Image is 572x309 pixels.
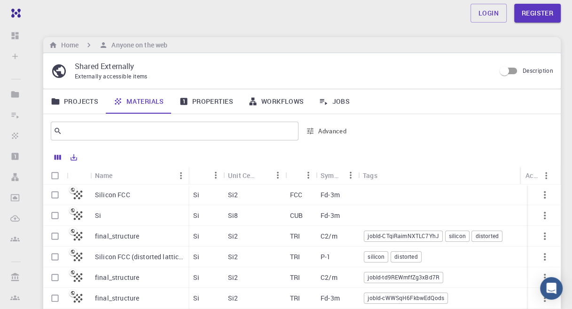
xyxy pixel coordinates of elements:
[228,211,238,220] p: Si8
[364,294,447,302] span: jobId-cWWSqH6FkbwEdQods
[193,294,199,303] p: Si
[539,168,554,183] button: Menu
[228,190,238,200] p: Si2
[228,252,238,262] p: Si2
[321,211,340,220] p: Fd-3m
[95,190,130,200] p: Silicon FCC
[50,150,66,165] button: Columns
[108,40,167,50] h6: Anyone on the web
[470,4,507,23] a: Login
[90,166,188,185] div: Name
[364,232,442,240] span: jobId-CTqiRaimNXTLC7YhJ
[188,166,223,185] div: Formula
[321,294,340,303] p: Fd-3m
[43,89,106,114] a: Projects
[193,273,199,282] p: Si
[290,273,300,282] p: TRI
[302,124,351,139] button: Advanced
[8,8,21,18] img: logo
[321,166,343,185] div: Symmetry
[364,253,388,261] span: silicon
[228,232,238,241] p: Si2
[316,166,358,185] div: Symmetry
[193,211,199,220] p: Si
[472,232,501,240] span: distorted
[95,166,113,185] div: Name
[193,232,199,241] p: Si
[363,166,377,185] div: Tags
[95,273,139,282] p: final_structure
[75,61,488,72] p: Shared Externally
[95,294,139,303] p: final_structure
[223,166,285,185] div: Unit Cell Formula
[290,168,305,183] button: Sort
[173,168,188,183] button: Menu
[106,89,172,114] a: Materials
[208,168,223,183] button: Menu
[57,40,78,50] h6: Home
[521,166,554,185] div: Actions
[228,273,238,282] p: Si2
[193,252,199,262] p: Si
[321,190,340,200] p: Fd-3m
[301,168,316,183] button: Menu
[525,166,539,185] div: Actions
[290,190,302,200] p: FCC
[95,232,139,241] p: final_structure
[228,294,238,303] p: Si2
[290,294,300,303] p: TRI
[95,211,101,220] p: Si
[514,4,561,23] a: Register
[343,168,358,183] button: Menu
[391,253,421,261] span: distorted
[47,40,169,50] nav: breadcrumb
[193,168,208,183] button: Sort
[540,277,563,300] div: Open Intercom Messenger
[290,232,300,241] p: TRI
[321,232,337,241] p: C2/m
[193,190,199,200] p: Si
[311,89,357,114] a: Jobs
[241,89,312,114] a: Workflows
[321,273,337,282] p: C2/m
[66,150,82,165] button: Export
[113,168,128,183] button: Sort
[321,252,330,262] p: P-1
[172,89,241,114] a: Properties
[377,168,392,183] button: Sort
[67,166,90,185] div: Icon
[285,166,316,185] div: Lattice
[446,232,469,240] span: silicon
[228,166,255,185] div: Unit Cell Formula
[75,72,148,80] span: Externally accessible items
[270,168,285,183] button: Menu
[255,168,270,183] button: Sort
[95,252,184,262] p: Silicon FCC (distorted lattice)
[290,252,300,262] p: TRI
[523,67,553,74] span: Description
[364,273,442,281] span: jobId-td9REWmffZg3xBd7R
[290,211,303,220] p: CUB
